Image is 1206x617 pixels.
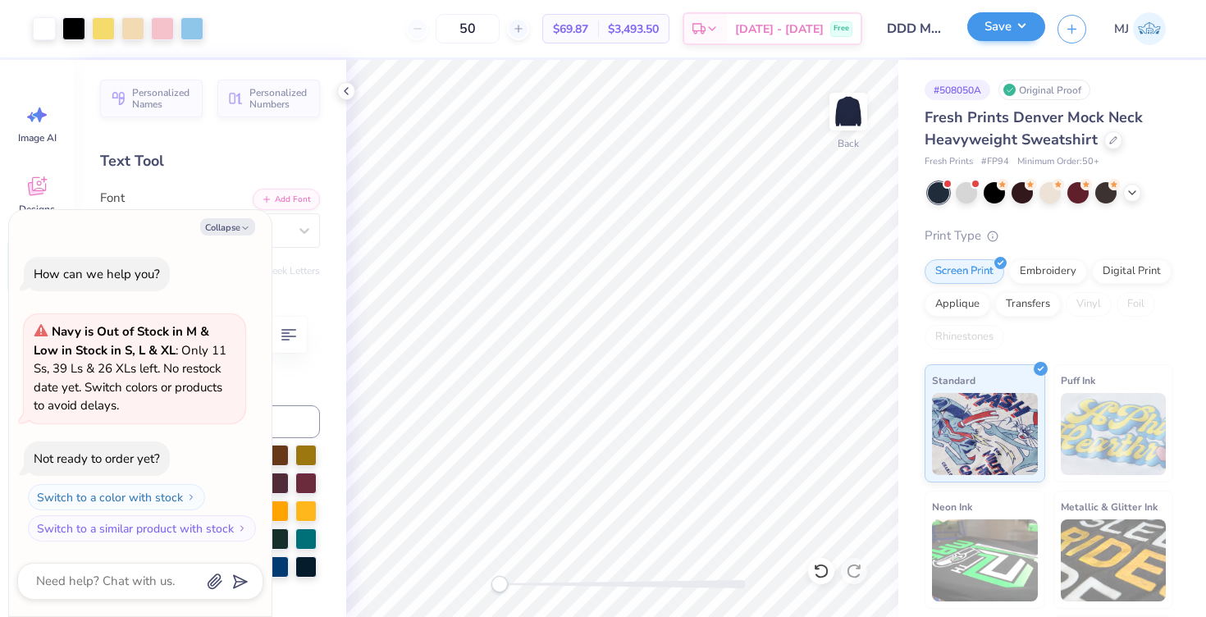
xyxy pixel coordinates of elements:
button: Collapse [200,218,255,235]
div: Embroidery [1009,259,1087,284]
strong: Navy is Out of Stock in M & Low in Stock in S, L & XL [34,323,209,359]
div: Accessibility label [491,576,508,592]
span: $69.87 [553,21,588,38]
span: Standard [932,372,975,389]
div: Foil [1117,292,1155,317]
button: Switch to a color with stock [28,484,205,510]
span: [DATE] - [DATE] [735,21,824,38]
span: : Only 11 Ss, 39 Ls & 26 XLs left. No restock date yet. Switch colors or products to avoid delays. [34,323,226,414]
div: Vinyl [1066,292,1112,317]
span: $3,493.50 [608,21,659,38]
img: Neon Ink [932,519,1038,601]
img: Back [832,95,865,128]
a: MJ [1107,12,1173,45]
button: Add Font [253,189,320,210]
div: Screen Print [925,259,1004,284]
div: Original Proof [998,80,1090,100]
span: Free [834,23,849,34]
div: Back [838,136,859,151]
div: Print Type [925,226,1173,245]
div: Text Tool [100,150,320,172]
img: Switch to a similar product with stock [237,523,247,533]
span: Personalized Numbers [249,87,310,110]
div: # 508050A [925,80,990,100]
span: MJ [1114,20,1129,39]
span: Puff Ink [1061,372,1095,389]
input: – – [436,14,500,43]
img: Metallic & Glitter Ink [1061,519,1167,601]
button: Save [967,12,1045,41]
span: Designs [19,203,55,216]
div: Transfers [995,292,1061,317]
span: Personalized Names [132,87,193,110]
label: Font [100,189,125,208]
span: Minimum Order: 50 + [1017,155,1099,169]
img: Standard [932,393,1038,475]
img: Switch to a color with stock [186,492,196,502]
div: Not ready to order yet? [34,450,160,467]
span: # FP94 [981,155,1009,169]
span: Metallic & Glitter Ink [1061,498,1158,515]
div: Rhinestones [925,325,1004,350]
span: Fresh Prints [925,155,973,169]
img: Maya Johnson [1133,12,1166,45]
span: Image AI [18,131,57,144]
button: Switch to a similar product with stock [28,515,256,542]
div: How can we help you? [34,266,160,282]
img: Puff Ink [1061,393,1167,475]
span: Fresh Prints Denver Mock Neck Heavyweight Sweatshirt [925,107,1143,149]
div: Digital Print [1092,259,1172,284]
button: Personalized Numbers [217,80,320,117]
div: Applique [925,292,990,317]
button: Personalized Names [100,80,203,117]
span: Neon Ink [932,498,972,515]
input: Untitled Design [875,12,955,45]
